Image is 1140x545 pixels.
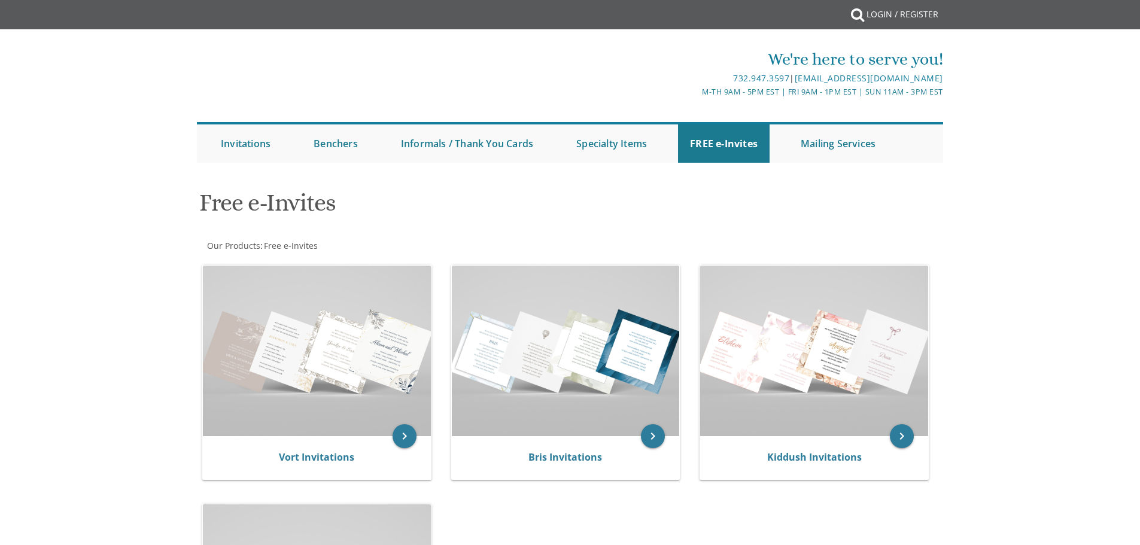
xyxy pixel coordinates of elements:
[767,450,862,464] a: Kiddush Invitations
[446,71,943,86] div: |
[452,266,680,436] img: Bris Invitations
[678,124,770,163] a: FREE e-Invites
[393,424,417,448] a: keyboard_arrow_right
[209,124,282,163] a: Invitations
[733,72,789,84] a: 732.947.3597
[263,240,318,251] a: Free e-Invites
[389,124,545,163] a: Informals / Thank You Cards
[206,240,260,251] a: Our Products
[302,124,370,163] a: Benchers
[446,86,943,98] div: M-Th 9am - 5pm EST | Fri 9am - 1pm EST | Sun 11am - 3pm EST
[795,72,943,84] a: [EMAIL_ADDRESS][DOMAIN_NAME]
[264,240,318,251] span: Free e-Invites
[700,266,928,436] img: Kiddush Invitations
[203,266,431,436] img: Vort Invitations
[199,190,688,225] h1: Free e-Invites
[890,424,914,448] a: keyboard_arrow_right
[564,124,659,163] a: Specialty Items
[641,424,665,448] a: keyboard_arrow_right
[789,124,887,163] a: Mailing Services
[279,450,354,464] a: Vort Invitations
[528,450,602,464] a: Bris Invitations
[446,47,943,71] div: We're here to serve you!
[197,240,570,252] div: :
